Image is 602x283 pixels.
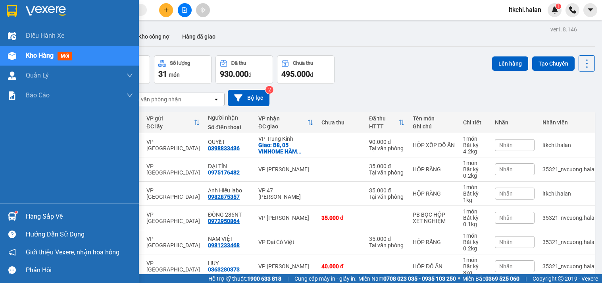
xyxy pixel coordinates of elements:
div: HTTT [369,123,398,130]
span: Kho hàng [26,52,54,59]
div: 0.2 kg [463,173,487,179]
th: Toggle SortBy [365,112,409,133]
span: aim [200,7,206,13]
div: ĐẠI TÍN [208,163,250,169]
div: ĐC giao [258,123,307,130]
div: 35321_nvcuong.halan [542,239,598,245]
div: 1 món [463,136,487,142]
span: 1 [557,4,560,9]
span: mới [58,52,72,60]
span: Điều hành xe [26,31,64,41]
div: Anh Hiếu labo [208,187,250,194]
div: 0.2 kg [463,245,487,252]
div: Người nhận [208,114,250,121]
div: 3 kg [463,269,487,276]
div: 35.000 đ [369,163,405,169]
div: 0972950864 [208,218,240,224]
img: warehouse-icon [8,72,16,80]
span: question-circle [8,231,16,238]
button: Hàng đã giao [176,27,222,46]
div: 1 món [463,160,487,166]
div: 1 món [463,208,487,215]
div: ĐỒNG 286NT [208,211,250,218]
div: VP [GEOGRAPHIC_DATA] [146,163,200,176]
div: HỘP ĐỒ ĂN [413,263,455,269]
div: NAM VIỆT [208,236,250,242]
div: Chưa thu [321,119,361,126]
div: VP nhận [258,115,307,122]
img: warehouse-icon [8,32,16,40]
img: warehouse-icon [8,212,16,221]
span: copyright [558,276,564,281]
div: Đã thu [369,115,398,122]
div: 35321_nvcuong.halan [542,215,598,221]
div: 1 kg [463,197,487,203]
button: Đã thu930.000đ [215,55,273,84]
div: Bất kỳ [463,190,487,197]
sup: 1 [15,211,17,213]
div: Chọn văn phòng nhận [127,95,181,103]
span: plus [163,7,169,13]
div: Nhân viên [542,119,598,126]
th: Toggle SortBy [254,112,317,133]
span: Nhãn [499,166,513,173]
div: Giao: B8, 05 VINHOME HÀM NGHI, CẦU DIỄN, NAM TỪ LIÊM, HN [258,142,314,155]
div: Tại văn phòng [369,169,405,176]
div: Hàng sắp về [26,211,133,223]
div: Số điện thoại [208,124,250,130]
button: aim [196,3,210,17]
span: file-add [182,7,187,13]
button: Tạo Chuyến [532,56,575,71]
div: Tại văn phòng [369,242,405,248]
div: 0975176482 [208,169,240,176]
div: 4.2 kg [463,148,487,155]
div: 0982875357 [208,194,240,200]
div: ltkchi.halan [542,190,598,197]
sup: 2 [265,86,273,94]
div: PB BỌC HỘP XÉT NGHIỆM [413,211,455,224]
span: Cung cấp máy in - giấy in: [294,274,356,283]
span: caret-down [587,6,594,14]
div: Bất kỳ [463,239,487,245]
span: Miền Nam [358,274,456,283]
button: Lên hàng [492,56,528,71]
div: VP [PERSON_NAME] [258,215,314,221]
span: Báo cáo [26,90,50,100]
span: notification [8,248,16,256]
button: Kho công nợ [132,27,176,46]
img: logo-vxr [7,5,17,17]
div: 0.1 kg [463,221,487,227]
div: HỘP RĂNG [413,239,455,245]
svg: open [213,96,219,103]
div: Nhãn [495,119,535,126]
button: Bộ lọc [228,90,269,106]
div: Số lượng [170,60,190,66]
span: Hỗ trợ kỹ thuật: [208,274,281,283]
div: VP [GEOGRAPHIC_DATA] [146,260,200,273]
strong: 1900 633 818 [247,275,281,282]
div: Chi tiết [463,119,487,126]
img: warehouse-icon [8,52,16,60]
span: Giới thiệu Vexere, nhận hoa hồng [26,247,119,257]
div: Đã thu [231,60,246,66]
button: plus [159,3,173,17]
div: 0981233468 [208,242,240,248]
span: ... [297,148,302,155]
div: Phản hồi [26,264,133,276]
div: Tên món [413,115,455,122]
div: Bất kỳ [463,166,487,173]
span: 31 [158,69,167,79]
strong: 0708 023 035 - 0935 103 250 [383,275,456,282]
strong: 0369 525 060 [485,275,519,282]
div: 35.000 đ [369,236,405,242]
span: 495.000 [281,69,310,79]
div: ĐC lấy [146,123,194,130]
div: HỘP RĂNG [413,190,455,197]
div: Bất kỳ [463,215,487,221]
div: HỘP XỐP ĐỒ ĂN [413,142,455,148]
div: VP [GEOGRAPHIC_DATA] [146,139,200,151]
span: message [8,266,16,274]
div: 0363280373 [208,266,240,273]
span: Nhãn [499,263,513,269]
span: ltkchi.halan [502,5,548,15]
